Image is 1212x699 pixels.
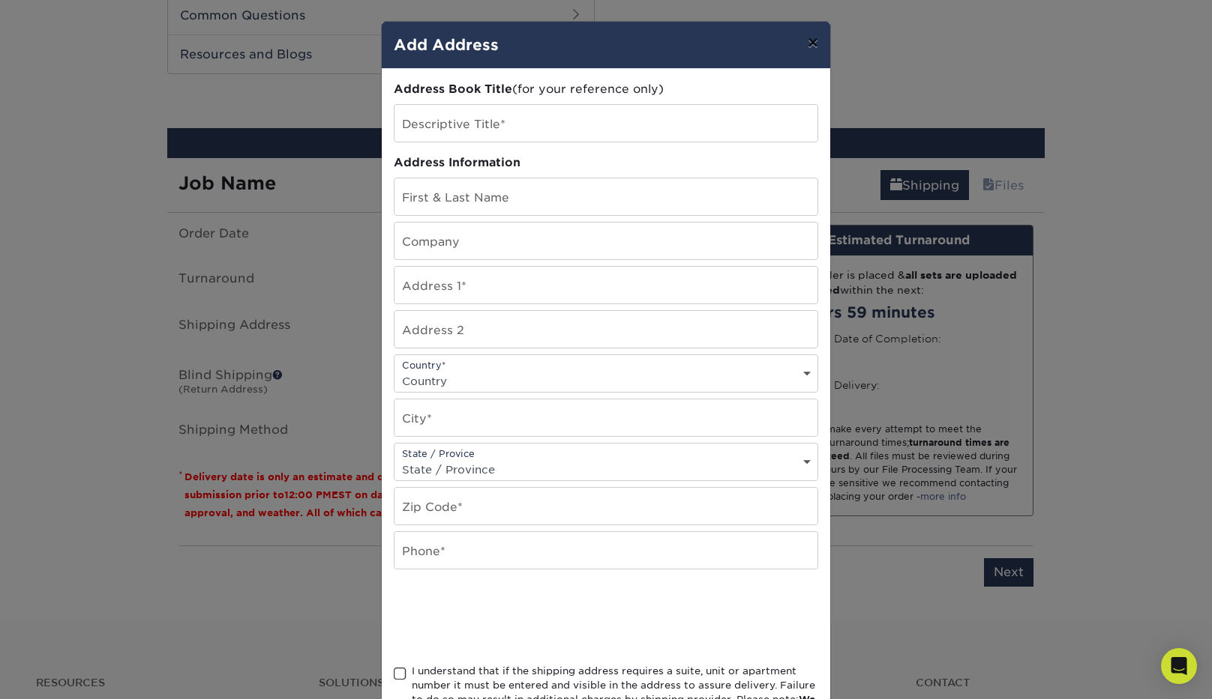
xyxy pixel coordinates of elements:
iframe: reCAPTCHA [394,587,622,646]
div: Address Information [394,154,818,172]
div: (for your reference only) [394,81,818,98]
h4: Add Address [394,34,818,56]
div: Open Intercom Messenger [1161,648,1197,684]
span: Address Book Title [394,82,512,96]
button: × [796,22,830,64]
